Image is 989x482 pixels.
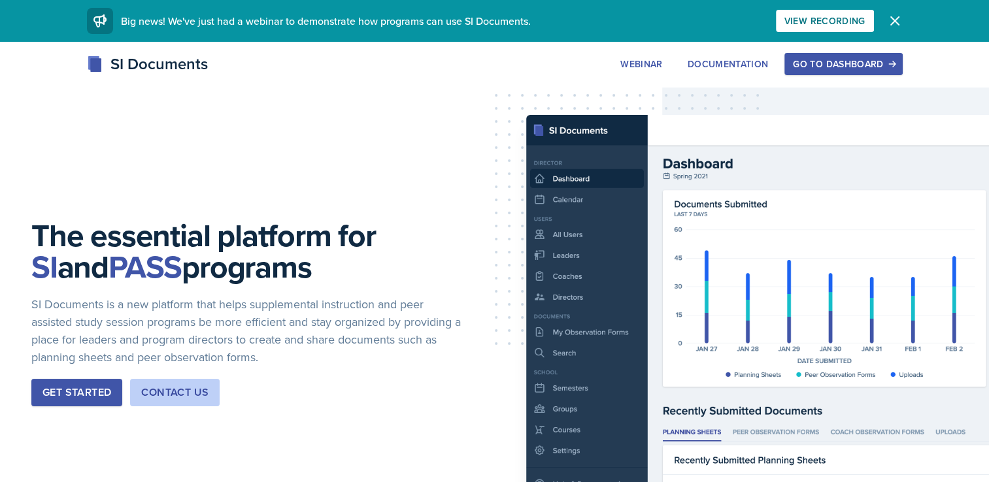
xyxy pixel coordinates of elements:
[776,10,874,32] button: View Recording
[784,53,902,75] button: Go to Dashboard
[688,59,769,69] div: Documentation
[141,385,209,400] div: Contact Us
[784,16,865,26] div: View Recording
[679,53,777,75] button: Documentation
[121,14,531,28] span: Big news! We've just had a webinar to demonstrate how programs can use SI Documents.
[793,59,894,69] div: Go to Dashboard
[620,59,662,69] div: Webinar
[31,379,122,406] button: Get Started
[612,53,671,75] button: Webinar
[42,385,111,400] div: Get Started
[87,52,208,76] div: SI Documents
[130,379,220,406] button: Contact Us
